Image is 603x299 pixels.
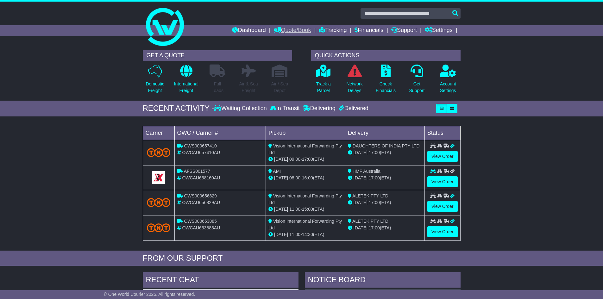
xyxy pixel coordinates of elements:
[143,126,174,140] td: Carrier
[409,64,425,97] a: GetSupport
[174,81,198,94] p: International Freight
[369,225,380,230] span: 17:00
[305,272,461,289] div: NOTICE BOARD
[316,81,331,94] p: Track a Parcel
[143,50,292,61] div: GET A QUOTE
[289,157,300,162] span: 09:00
[182,200,220,205] span: OWCAU656829AU
[346,81,362,94] p: Network Delays
[268,143,342,155] span: Vision International Forwarding Pty Ltd
[289,207,300,212] span: 11:00
[289,232,300,237] span: 11:00
[271,81,288,94] p: Air / Sea Depot
[354,225,367,230] span: [DATE]
[147,198,171,207] img: TNT_Domestic.png
[302,175,313,180] span: 16:00
[268,193,342,205] span: Vision International Forwarding Pty Ltd
[302,207,313,212] span: 15:00
[268,219,342,230] span: Vision International Forwarding Pty Ltd
[239,81,258,94] p: Air & Sea Freight
[355,25,383,36] a: Financials
[268,231,342,238] div: - (ETA)
[143,104,214,113] div: RECENT ACTIVITY -
[184,169,210,174] span: AFSS001577
[427,201,458,212] a: View Order
[289,175,300,180] span: 08:00
[427,176,458,187] a: View Order
[302,232,313,237] span: 14:30
[274,207,288,212] span: [DATE]
[266,126,345,140] td: Pickup
[232,25,266,36] a: Dashboard
[352,193,388,198] span: ALETEK PTY LTD
[182,175,220,180] span: OWCAU658160AU
[425,25,453,36] a: Settings
[353,143,420,148] span: DAUGHTERS OF INDIA PTY LTD
[147,148,171,157] img: TNT_Domestic.png
[391,25,417,36] a: Support
[348,199,422,206] div: (ETA)
[145,64,164,97] a: DomesticFreight
[147,223,171,232] img: TNT_Domestic.png
[268,156,342,163] div: - (ETA)
[152,171,165,184] img: GetCarrierServiceLogo
[104,292,195,297] span: © One World Courier 2025. All rights reserved.
[184,219,217,224] span: OWS000653885
[353,169,380,174] span: HMF Australia
[146,81,164,94] p: Domestic Freight
[174,126,266,140] td: OWC / Carrier #
[346,64,363,97] a: NetworkDelays
[273,25,311,36] a: Quote/Book
[274,157,288,162] span: [DATE]
[210,81,225,94] p: Full Loads
[369,200,380,205] span: 17:00
[354,200,367,205] span: [DATE]
[369,150,380,155] span: 17:00
[440,64,456,97] a: AccountSettings
[424,126,460,140] td: Status
[143,272,298,289] div: RECENT CHAT
[273,169,281,174] span: AMI
[268,105,301,112] div: In Transit
[302,157,313,162] span: 17:00
[184,143,217,148] span: OWS000657410
[274,232,288,237] span: [DATE]
[354,150,367,155] span: [DATE]
[214,105,268,112] div: Waiting Collection
[301,105,337,112] div: Delivering
[427,151,458,162] a: View Order
[427,226,458,237] a: View Order
[348,175,422,181] div: (ETA)
[354,175,367,180] span: [DATE]
[174,64,199,97] a: InternationalFreight
[274,175,288,180] span: [DATE]
[337,105,368,112] div: Delivered
[311,50,461,61] div: QUICK ACTIONS
[440,81,456,94] p: Account Settings
[375,64,396,97] a: CheckFinancials
[348,149,422,156] div: (ETA)
[268,206,342,213] div: - (ETA)
[345,126,424,140] td: Delivery
[316,64,331,97] a: Track aParcel
[376,81,396,94] p: Check Financials
[182,225,220,230] span: OWCAU653885AU
[369,175,380,180] span: 17:00
[143,254,461,263] div: FROM OUR SUPPORT
[268,175,342,181] div: - (ETA)
[409,81,424,94] p: Get Support
[352,219,388,224] span: ALETEK PTY LTD
[182,150,220,155] span: OWCAU657410AU
[184,193,217,198] span: OWS000656829
[348,225,422,231] div: (ETA)
[319,25,347,36] a: Tracking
